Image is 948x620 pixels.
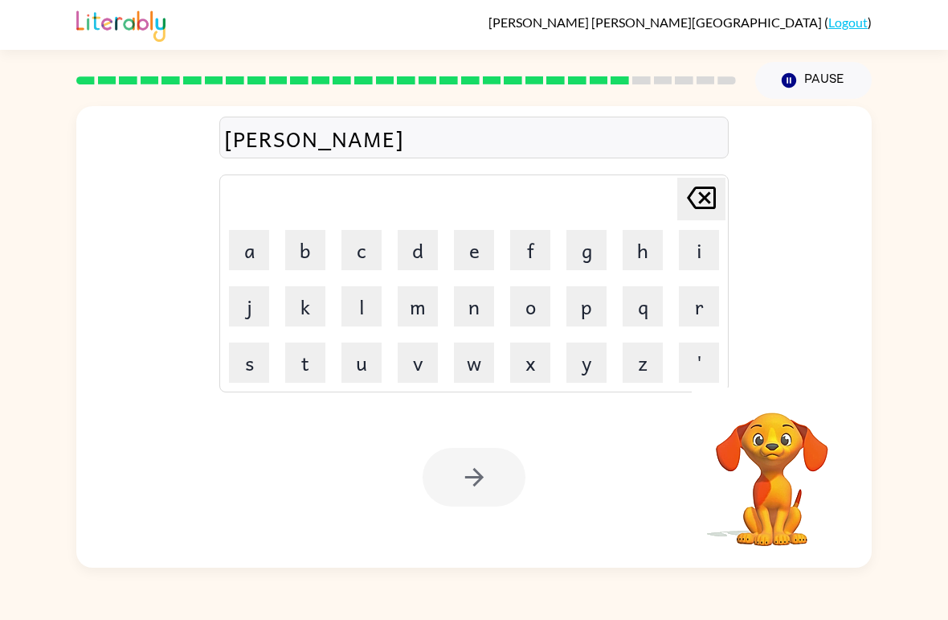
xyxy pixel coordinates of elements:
span: [PERSON_NAME] [PERSON_NAME][GEOGRAPHIC_DATA] [488,14,824,30]
button: p [566,286,607,326]
button: l [341,286,382,326]
button: ' [679,343,719,383]
button: z [623,343,663,383]
button: Pause [755,62,872,99]
button: b [285,230,325,270]
div: [PERSON_NAME] [224,121,724,155]
button: o [510,286,550,326]
button: e [454,230,494,270]
button: j [229,286,269,326]
button: n [454,286,494,326]
button: c [341,230,382,270]
button: f [510,230,550,270]
video: Your browser must support playing .mp4 files to use Literably. Please try using another browser. [692,388,852,548]
button: x [510,343,550,383]
button: m [398,286,438,326]
div: ( ) [488,14,872,30]
button: r [679,286,719,326]
a: Logout [828,14,868,30]
button: a [229,230,269,270]
button: t [285,343,325,383]
button: i [679,230,719,270]
button: y [566,343,607,383]
button: q [623,286,663,326]
button: h [623,230,663,270]
button: d [398,230,438,270]
button: k [285,286,325,326]
button: v [398,343,438,383]
button: u [341,343,382,383]
button: w [454,343,494,383]
img: Literably [76,6,165,42]
button: g [566,230,607,270]
button: s [229,343,269,383]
